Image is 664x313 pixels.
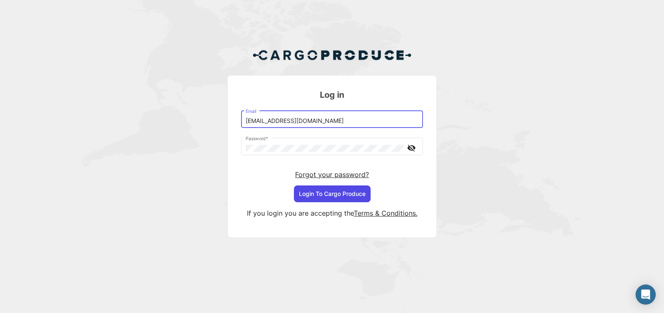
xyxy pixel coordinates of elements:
[246,117,419,125] input: Email
[354,209,418,217] a: Terms & Conditions.
[406,143,416,153] mat-icon: visibility_off
[635,284,656,305] div: Open Intercom Messenger
[295,170,369,179] a: Forgot your password?
[294,185,371,202] button: Login To Cargo Produce
[252,45,412,65] img: Cargo Produce Logo
[247,209,354,217] span: If you login you are accepting the
[241,89,423,101] h3: Log in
